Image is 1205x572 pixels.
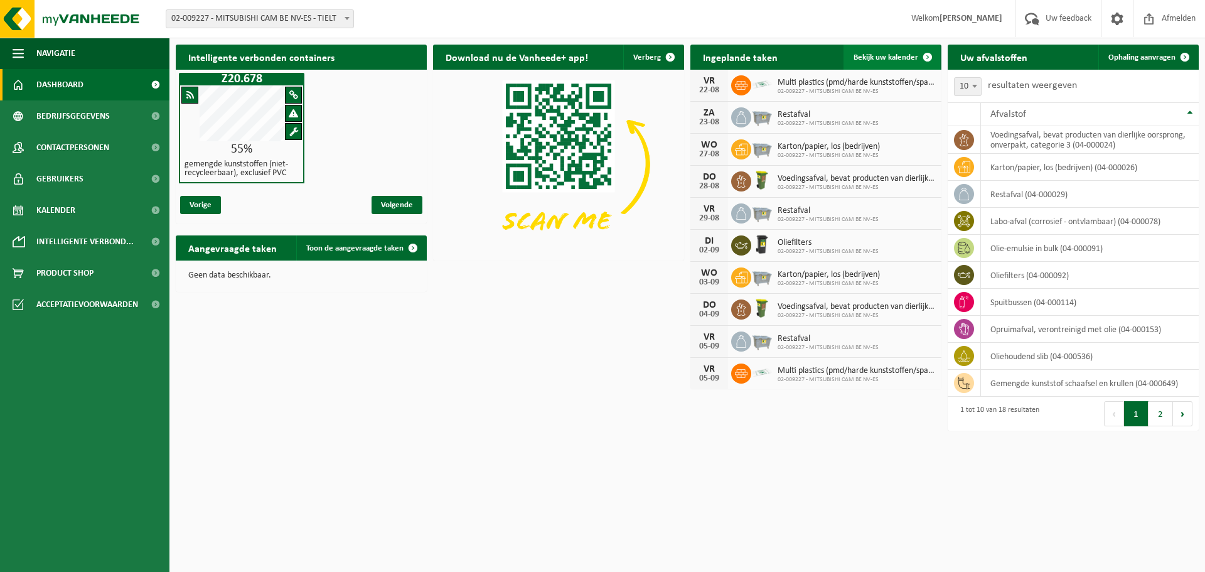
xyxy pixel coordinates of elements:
[306,244,404,252] span: Toon de aangevraagde taken
[981,370,1199,397] td: gemengde kunststof schaafsel en krullen (04-000649)
[623,45,683,70] button: Verberg
[751,266,773,287] img: WB-2500-GAL-GY-01
[176,45,427,69] h2: Intelligente verbonden containers
[697,140,722,150] div: WO
[36,289,138,320] span: Acceptatievoorwaarden
[185,160,299,178] h4: gemengde kunststoffen (niet-recycleerbaar), exclusief PVC
[751,73,773,95] img: LP-SK-00500-LPE-16
[36,100,110,132] span: Bedrijfsgegevens
[36,38,75,69] span: Navigatie
[778,174,935,184] span: Voedingsafval, bevat producten van dierlijke oorsprong, onverpakt, categorie 3
[981,154,1199,181] td: karton/papier, los (bedrijven) (04-000026)
[751,138,773,159] img: WB-2500-GAL-GY-01
[697,76,722,86] div: VR
[36,226,134,257] span: Intelligente verbond...
[36,195,75,226] span: Kalender
[751,330,773,351] img: WB-2500-GAL-GY-01
[981,262,1199,289] td: oliefilters (04-000092)
[778,78,935,88] span: Multi plastics (pmd/harde kunststoffen/spanbanden/eps/folie naturel/folie gemeng...
[778,88,935,95] span: 02-009227 - MITSUBISHI CAM BE NV-ES
[751,202,773,223] img: WB-2500-GAL-GY-01
[697,342,722,351] div: 05-09
[697,150,722,159] div: 27-08
[778,366,935,376] span: Multi plastics (pmd/harde kunststoffen/spanbanden/eps/folie naturel/folie gemeng...
[990,109,1026,119] span: Afvalstof
[697,236,722,246] div: DI
[697,364,722,374] div: VR
[778,142,880,152] span: Karton/papier, los (bedrijven)
[36,257,94,289] span: Product Shop
[372,196,422,214] span: Volgende
[778,152,880,159] span: 02-009227 - MITSUBISHI CAM BE NV-ES
[1124,401,1149,426] button: 1
[182,73,301,85] h1: Z20.678
[988,80,1077,90] label: resultaten weergeven
[36,163,83,195] span: Gebruikers
[981,316,1199,343] td: opruimafval, verontreinigd met olie (04-000153)
[1149,401,1173,426] button: 2
[778,334,879,344] span: Restafval
[955,78,981,95] span: 10
[697,182,722,191] div: 28-08
[1108,53,1176,62] span: Ophaling aanvragen
[778,206,879,216] span: Restafval
[843,45,940,70] a: Bekijk uw kalender
[948,45,1040,69] h2: Uw afvalstoffen
[697,300,722,310] div: DO
[697,332,722,342] div: VR
[1098,45,1197,70] a: Ophaling aanvragen
[697,278,722,287] div: 03-09
[778,120,879,127] span: 02-009227 - MITSUBISHI CAM BE NV-ES
[778,238,879,248] span: Oliefilters
[176,235,289,260] h2: Aangevraagde taken
[690,45,790,69] h2: Ingeplande taken
[697,214,722,223] div: 29-08
[697,204,722,214] div: VR
[778,110,879,120] span: Restafval
[954,77,982,96] span: 10
[954,400,1039,428] div: 1 tot 10 van 18 resultaten
[778,184,935,192] span: 02-009227 - MITSUBISHI CAM BE NV-ES
[188,271,414,280] p: Geen data beschikbaar.
[697,268,722,278] div: WO
[433,70,684,258] img: Download de VHEPlus App
[1104,401,1124,426] button: Previous
[36,132,109,163] span: Contactpersonen
[778,248,879,256] span: 02-009227 - MITSUBISHI CAM BE NV-ES
[751,234,773,255] img: WB-0240-HPE-BK-01
[778,376,935,384] span: 02-009227 - MITSUBISHI CAM BE NV-ES
[778,312,935,320] span: 02-009227 - MITSUBISHI CAM BE NV-ES
[1173,401,1192,426] button: Next
[751,362,773,383] img: LP-SK-00500-LPE-16
[778,280,880,288] span: 02-009227 - MITSUBISHI CAM BE NV-ES
[981,181,1199,208] td: restafval (04-000029)
[778,216,879,224] span: 02-009227 - MITSUBISHI CAM BE NV-ES
[751,170,773,191] img: WB-0060-HPE-GN-50
[697,86,722,95] div: 22-08
[981,289,1199,316] td: spuitbussen (04-000114)
[166,9,354,28] span: 02-009227 - MITSUBISHI CAM BE NV-ES - TIELT
[296,235,426,261] a: Toon de aangevraagde taken
[854,53,918,62] span: Bekijk uw kalender
[36,69,83,100] span: Dashboard
[697,310,722,319] div: 04-09
[697,374,722,383] div: 05-09
[751,105,773,127] img: WB-2500-GAL-GY-01
[433,45,601,69] h2: Download nu de Vanheede+ app!
[697,118,722,127] div: 23-08
[697,246,722,255] div: 02-09
[981,235,1199,262] td: olie-emulsie in bulk (04-000091)
[751,298,773,319] img: WB-0060-HPE-GN-50
[778,270,880,280] span: Karton/papier, los (bedrijven)
[981,343,1199,370] td: oliehoudend slib (04-000536)
[940,14,1002,23] strong: [PERSON_NAME]
[778,302,935,312] span: Voedingsafval, bevat producten van dierlijke oorsprong, onverpakt, categorie 3
[981,126,1199,154] td: voedingsafval, bevat producten van dierlijke oorsprong, onverpakt, categorie 3 (04-000024)
[697,172,722,182] div: DO
[697,108,722,118] div: ZA
[633,53,661,62] span: Verberg
[981,208,1199,235] td: labo-afval (corrosief - ontvlambaar) (04-000078)
[166,10,353,28] span: 02-009227 - MITSUBISHI CAM BE NV-ES - TIELT
[180,196,221,214] span: Vorige
[778,344,879,352] span: 02-009227 - MITSUBISHI CAM BE NV-ES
